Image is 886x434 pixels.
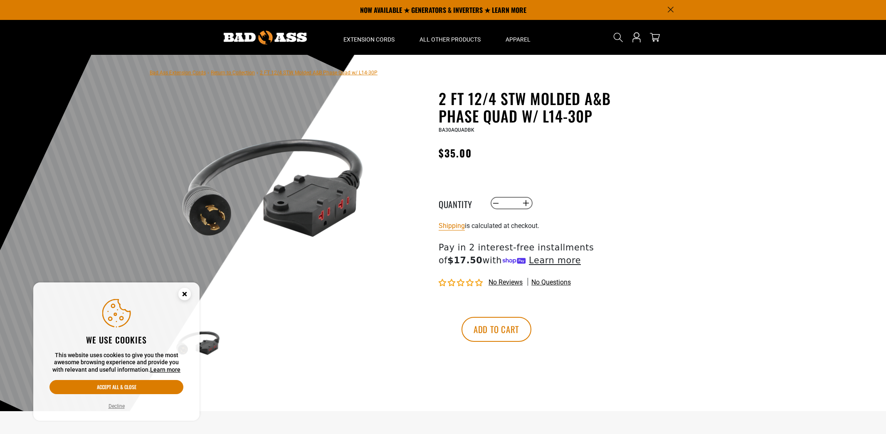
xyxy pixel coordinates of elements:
[49,380,183,394] button: Accept all & close
[531,278,571,287] span: No questions
[33,282,200,421] aside: Cookie Consent
[420,36,481,43] span: All Other Products
[493,20,543,55] summary: Apparel
[260,70,378,76] span: 2 FT 12/4 STW Molded A&B Phase Quad w/ L14-30P
[407,20,493,55] summary: All Other Products
[211,70,255,76] a: Return to Collection
[106,402,127,410] button: Decline
[343,36,395,43] span: Extension Cords
[439,90,642,125] h1: 2 FT 12/4 STW Molded A&B Phase Quad w/ L14-30P
[207,70,209,76] span: ›
[439,222,465,230] a: Shipping
[612,31,625,44] summary: Search
[439,220,642,231] div: is calculated at checkout.
[462,317,531,342] button: Add to cart
[489,278,523,286] span: No reviews
[439,279,484,287] span: 0.00 stars
[49,352,183,374] p: This website uses cookies to give you the most awesome browsing experience and provide you with r...
[506,36,531,43] span: Apparel
[224,31,307,44] img: Bad Ass Extension Cords
[331,20,407,55] summary: Extension Cords
[257,70,258,76] span: ›
[439,145,472,160] span: $35.00
[150,366,180,373] a: Learn more
[150,67,378,77] nav: breadcrumbs
[439,198,480,208] label: Quantity
[439,127,474,133] span: BA30AQUADBK
[150,70,206,76] a: Bad Ass Extension Cords
[49,334,183,345] h2: We use cookies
